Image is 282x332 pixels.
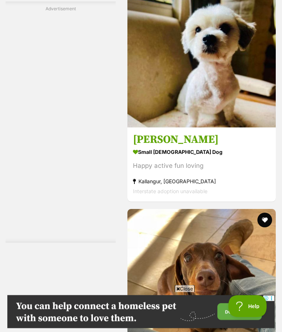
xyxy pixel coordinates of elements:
[133,162,270,172] div: Happy active fun loving
[127,128,276,202] a: [PERSON_NAME] small [DEMOGRAPHIC_DATA] Dog Happy active fun loving Kallangur, [GEOGRAPHIC_DATA] I...
[133,147,270,158] strong: small [DEMOGRAPHIC_DATA] Dog
[133,189,207,195] span: Interstate adoption unavailable
[175,285,195,292] span: Close
[133,177,270,187] strong: Kallangur, [GEOGRAPHIC_DATA]
[31,15,90,236] iframe: Advertisement
[228,295,267,317] iframe: Help Scout Beacon - Open
[6,2,116,243] div: Advertisement
[257,213,272,228] button: favourite
[133,133,270,147] h3: [PERSON_NAME]
[7,295,275,328] iframe: Advertisement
